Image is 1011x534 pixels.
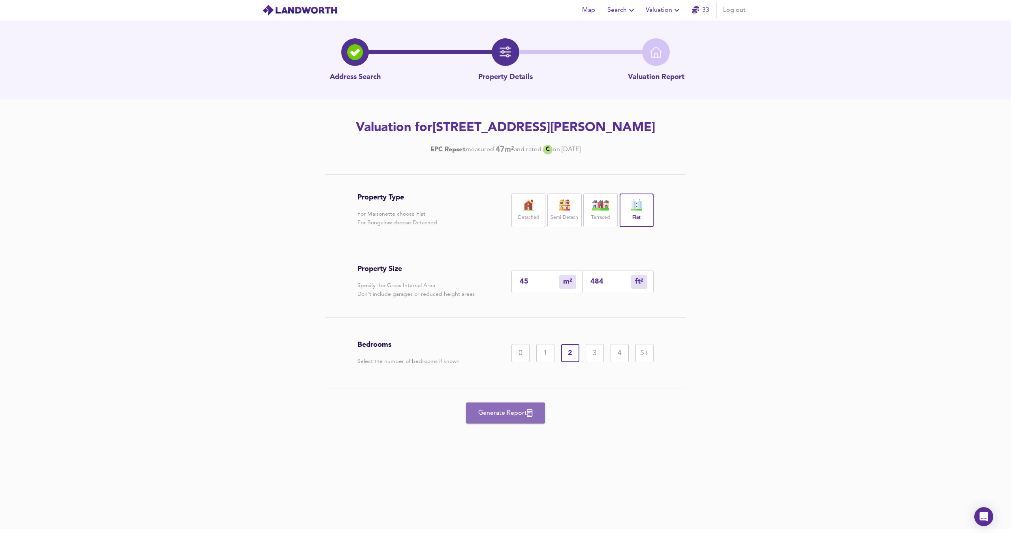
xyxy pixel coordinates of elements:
[650,46,662,58] img: home-icon
[551,213,578,223] label: Semi-Detach
[620,194,654,227] div: Flat
[547,194,581,227] div: Semi-Detach
[583,194,617,227] div: Terraced
[474,408,537,419] span: Generate Report
[723,5,746,16] span: Log out
[520,278,559,286] input: Enter sqm
[628,72,684,83] p: Valuation Report
[646,5,682,16] span: Valuation
[543,145,552,154] div: C
[282,119,729,137] h2: Valuation for [STREET_ADDRESS][PERSON_NAME]
[591,213,610,223] label: Terraced
[518,213,539,223] label: Detached
[554,199,574,211] img: house-icon
[611,344,629,362] div: 4
[511,194,545,227] div: Detached
[347,44,363,60] img: search-icon
[430,145,466,154] a: EPC Report
[576,2,601,18] button: Map
[466,402,545,423] button: Generate Report
[552,145,560,154] div: on
[607,5,636,16] span: Search
[262,4,338,16] img: logo
[631,275,647,289] div: m²
[579,5,598,16] span: Map
[591,199,611,211] img: house-icon
[357,265,475,273] h3: Property Size
[330,72,381,83] p: Address Search
[519,199,538,211] img: house-icon
[692,5,709,16] a: 33
[586,344,604,362] div: 3
[974,507,993,526] div: Open Intercom Messenger
[478,72,533,83] p: Property Details
[357,340,460,349] h3: Bedrooms
[635,344,654,362] div: 5+
[632,213,641,223] label: Flat
[536,344,554,362] div: 1
[430,145,581,154] div: [DATE]
[466,145,494,154] div: measured
[500,46,511,58] img: filter-icon
[688,2,713,18] button: 33
[590,278,631,286] input: Sqft
[496,145,514,154] b: 47 m²
[559,275,576,289] div: m²
[357,210,437,227] p: For Maisonette choose Flat For Bungalow choose Detached
[720,2,749,18] button: Log out
[511,344,530,362] div: 0
[357,193,437,202] h3: Property Type
[514,145,541,154] div: and rated
[357,281,475,299] p: Specify the Gross Internal Area Don't include garages or reduced height areas
[561,344,579,362] div: 2
[604,2,639,18] button: Search
[357,357,460,366] p: Select the number of bedrooms if known
[627,199,646,211] img: flat-icon
[643,2,685,18] button: Valuation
